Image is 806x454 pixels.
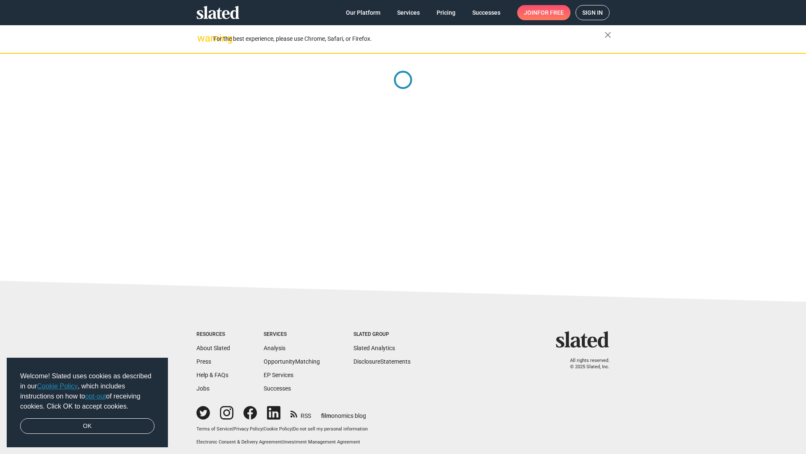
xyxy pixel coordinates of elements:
[282,439,283,445] span: |
[196,385,209,392] a: Jobs
[339,5,387,20] a: Our Platform
[233,426,262,432] a: Privacy Policy
[353,345,395,351] a: Slated Analytics
[283,439,360,445] a: Investment Management Agreement
[390,5,427,20] a: Services
[7,358,168,448] div: cookieconsent
[397,5,420,20] span: Services
[264,385,291,392] a: Successes
[430,5,462,20] a: Pricing
[196,331,230,338] div: Resources
[603,30,613,40] mat-icon: close
[196,345,230,351] a: About Slated
[353,358,411,365] a: DisclosureStatements
[196,439,282,445] a: Electronic Consent & Delivery Agreement
[437,5,455,20] span: Pricing
[232,426,233,432] span: |
[582,5,603,20] span: Sign in
[37,383,78,390] a: Cookie Policy
[321,405,366,420] a: filmonomics blog
[196,372,228,378] a: Help & FAQs
[524,5,564,20] span: Join
[321,412,331,419] span: film
[561,358,610,370] p: All rights reserved. © 2025 Slated, Inc.
[353,331,411,338] div: Slated Group
[264,331,320,338] div: Services
[576,5,610,20] a: Sign in
[264,426,292,432] a: Cookie Policy
[196,358,211,365] a: Press
[213,33,604,45] div: For the best experience, please use Chrome, Safari, or Firefox.
[517,5,570,20] a: Joinfor free
[85,393,106,400] a: opt-out
[264,345,285,351] a: Analysis
[196,426,232,432] a: Terms of Service
[20,418,154,434] a: dismiss cookie message
[292,426,293,432] span: |
[537,5,564,20] span: for free
[290,407,311,420] a: RSS
[264,358,320,365] a: OpportunityMatching
[466,5,507,20] a: Successes
[197,33,207,43] mat-icon: warning
[262,426,264,432] span: |
[20,371,154,412] span: Welcome! Slated uses cookies as described in our , which includes instructions on how to of recei...
[472,5,500,20] span: Successes
[293,426,368,433] button: Do not sell my personal information
[264,372,293,378] a: EP Services
[346,5,380,20] span: Our Platform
